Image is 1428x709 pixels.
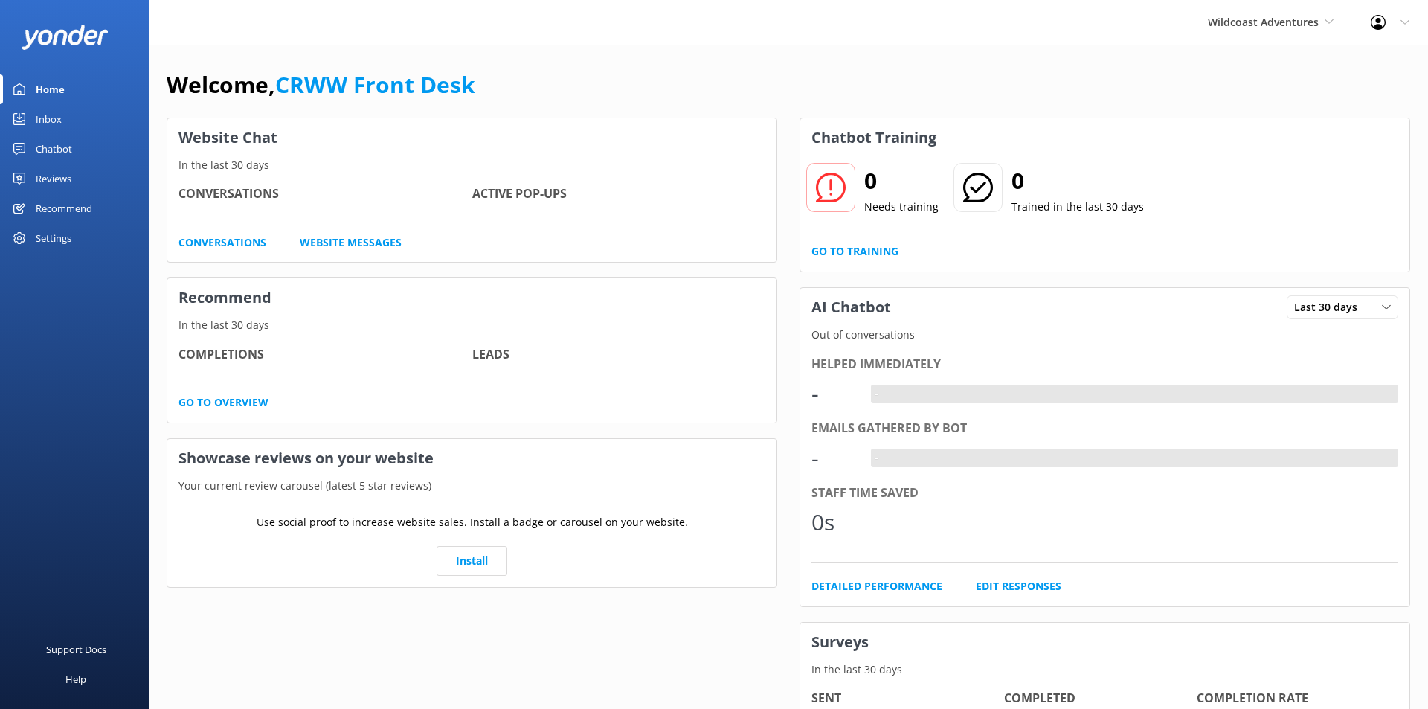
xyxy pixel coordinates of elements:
a: Detailed Performance [811,578,942,594]
div: Help [65,664,86,694]
h2: 0 [1011,163,1144,199]
p: In the last 30 days [800,661,1409,678]
p: Use social proof to increase website sales. Install a badge or carousel on your website. [257,514,688,530]
div: Staff time saved [811,484,1398,503]
span: Wildcoast Adventures [1208,15,1319,29]
h1: Welcome, [167,67,475,103]
div: 0s [811,504,856,540]
p: In the last 30 days [167,317,776,333]
div: - [871,449,882,468]
div: Support Docs [46,635,106,664]
p: Out of conversations [800,327,1409,343]
a: Edit Responses [976,578,1061,594]
h3: Recommend [167,278,776,317]
h4: Leads [472,345,766,365]
a: Install [437,546,507,576]
h3: Website Chat [167,118,776,157]
div: Recommend [36,193,92,223]
a: Website Messages [300,234,402,251]
h4: Active Pop-ups [472,185,766,204]
a: Go to Training [811,243,898,260]
h4: Completion Rate [1197,689,1389,708]
p: Trained in the last 30 days [1011,199,1144,215]
h4: Sent [811,689,1004,708]
p: Needs training [864,199,939,215]
div: - [871,385,882,404]
img: yonder-white-logo.png [22,25,108,49]
a: Go to overview [178,394,268,411]
a: Conversations [178,234,266,251]
p: In the last 30 days [167,157,776,173]
div: Settings [36,223,71,253]
div: - [811,376,856,411]
h3: Showcase reviews on your website [167,439,776,478]
h4: Completed [1004,689,1197,708]
div: Helped immediately [811,355,1398,374]
h2: 0 [864,163,939,199]
div: - [811,440,856,476]
a: CRWW Front Desk [275,69,475,100]
div: Home [36,74,65,104]
h3: Surveys [800,623,1409,661]
span: Last 30 days [1294,299,1366,315]
h3: Chatbot Training [800,118,948,157]
h4: Conversations [178,185,472,204]
div: Inbox [36,104,62,134]
h3: AI Chatbot [800,288,902,327]
div: Emails gathered by bot [811,419,1398,438]
div: Reviews [36,164,71,193]
p: Your current review carousel (latest 5 star reviews) [167,478,776,494]
div: Chatbot [36,134,72,164]
h4: Completions [178,345,472,365]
